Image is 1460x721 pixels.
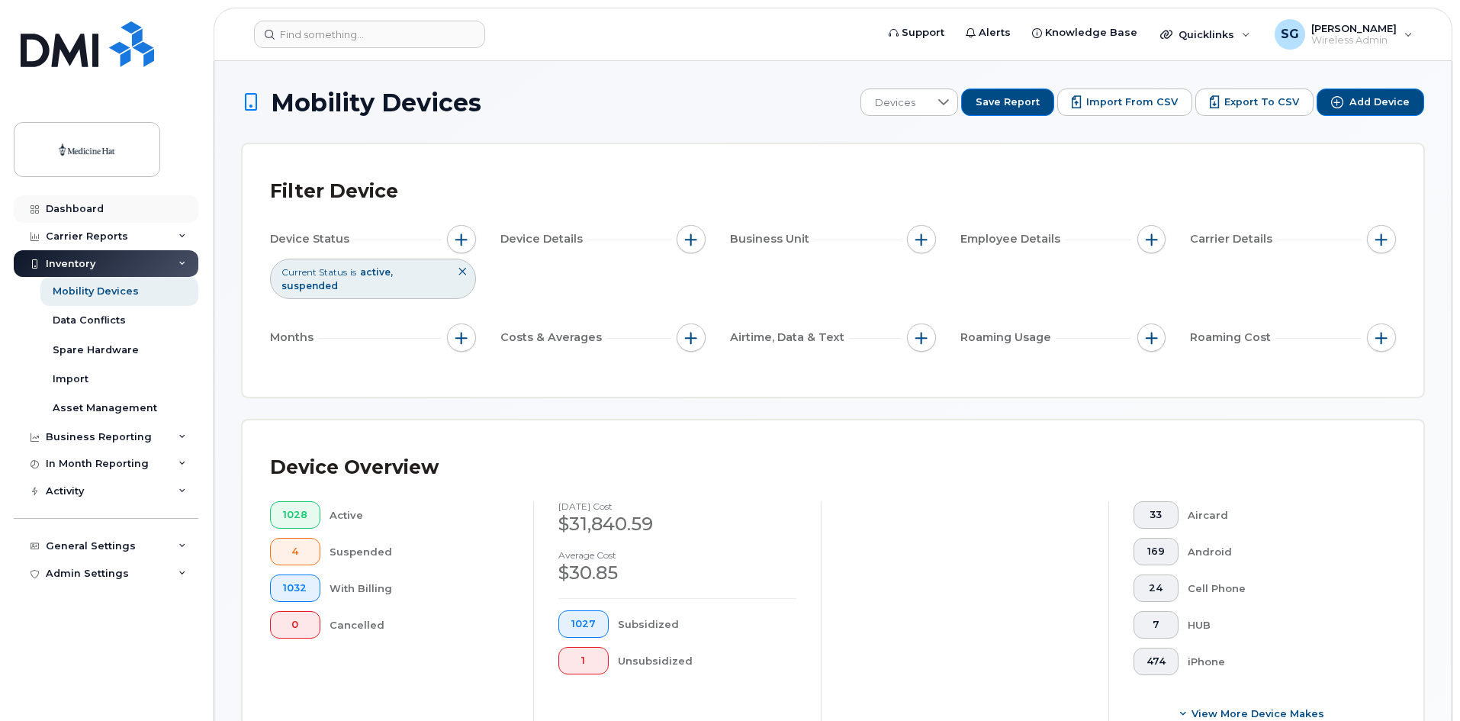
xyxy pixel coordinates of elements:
button: 0 [270,611,320,639]
div: Cell Phone [1188,575,1372,602]
div: Android [1188,538,1372,565]
button: Add Device [1317,89,1424,116]
span: suspended [281,280,338,291]
button: Export to CSV [1195,89,1314,116]
span: Save Report [976,95,1040,109]
span: 1 [571,655,596,667]
button: 169 [1134,538,1179,565]
button: 7 [1134,611,1179,639]
div: With Billing [330,575,510,602]
span: Roaming Cost [1190,330,1275,346]
div: $30.85 [558,560,796,586]
button: 1028 [270,501,320,529]
span: 0 [283,619,307,631]
span: 1032 [283,582,307,594]
span: Current Status [281,266,347,278]
button: 33 [1134,501,1179,529]
button: Import from CSV [1057,89,1192,116]
button: 1 [558,647,609,674]
div: Unsubsidized [618,647,797,674]
button: 1032 [270,575,320,602]
button: 24 [1134,575,1179,602]
span: Airtime, Data & Text [730,330,849,346]
div: Filter Device [270,172,398,211]
span: Devices [861,89,929,117]
span: Business Unit [730,231,814,247]
span: 1028 [283,509,307,521]
span: Carrier Details [1190,231,1277,247]
span: Export to CSV [1224,95,1299,109]
span: 4 [283,546,307,558]
span: Device Status [270,231,354,247]
span: 169 [1146,546,1166,558]
span: View More Device Makes [1191,707,1324,721]
div: $31,840.59 [558,511,796,537]
span: Months [270,330,318,346]
h4: [DATE] cost [558,501,796,511]
button: 474 [1134,648,1179,675]
span: Device Details [500,231,587,247]
div: Aircard [1188,501,1372,529]
button: 4 [270,538,320,565]
span: Import from CSV [1086,95,1178,109]
div: HUB [1188,611,1372,639]
span: Mobility Devices [271,89,481,116]
span: Costs & Averages [500,330,606,346]
div: Subsidized [618,610,797,638]
span: is [350,266,356,278]
h4: Average cost [558,550,796,560]
div: Device Overview [270,448,439,488]
button: 1027 [558,610,609,638]
span: Add Device [1349,95,1410,109]
span: 1027 [571,618,596,630]
div: iPhone [1188,648,1372,675]
span: active [360,266,393,278]
span: Roaming Usage [960,330,1056,346]
span: 7 [1146,619,1166,631]
span: Employee Details [960,231,1065,247]
div: Cancelled [330,611,510,639]
div: Suspended [330,538,510,565]
span: 33 [1146,509,1166,521]
span: 24 [1146,582,1166,594]
button: Save Report [961,89,1054,116]
span: 474 [1146,655,1166,668]
div: Active [330,501,510,529]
